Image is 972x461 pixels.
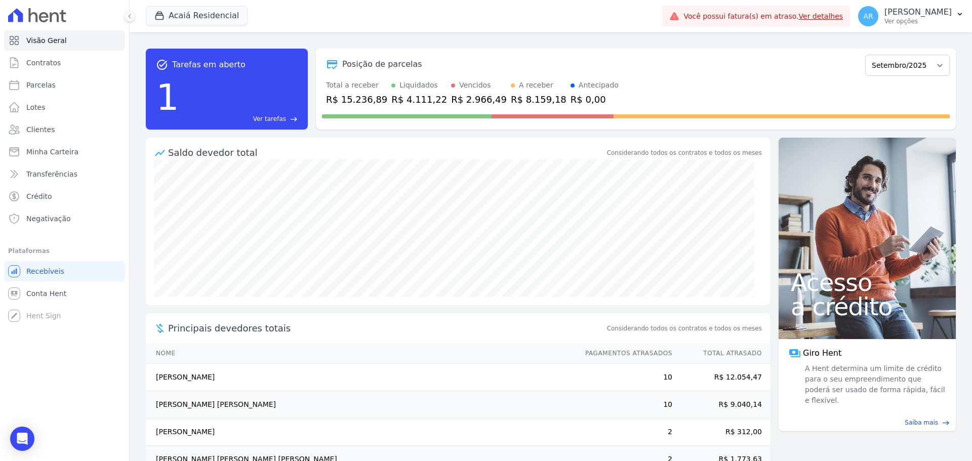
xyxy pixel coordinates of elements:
div: Posição de parcelas [342,58,422,70]
span: Transferências [26,169,77,179]
span: Lotes [26,102,46,112]
div: R$ 4.111,22 [391,93,447,106]
span: AR [863,13,873,20]
td: [PERSON_NAME] [146,418,576,446]
p: [PERSON_NAME] [884,7,952,17]
p: Ver opções [884,17,952,25]
div: R$ 2.966,49 [451,93,507,106]
a: Minha Carteira [4,142,125,162]
div: Total a receber [326,80,387,91]
a: Contratos [4,53,125,73]
a: Recebíveis [4,261,125,281]
td: [PERSON_NAME] [146,364,576,391]
div: Considerando todos os contratos e todos os meses [607,148,762,157]
a: Saiba mais east [785,418,950,427]
td: 10 [576,391,673,418]
div: A receber [519,80,553,91]
span: Você possui fatura(s) em atraso. [683,11,843,22]
a: Crédito [4,186,125,206]
td: R$ 312,00 [673,418,770,446]
button: Acaiá Residencial [146,6,248,25]
span: task_alt [156,59,168,71]
div: Saldo devedor total [168,146,605,159]
span: Crédito [26,191,52,201]
th: Pagamentos Atrasados [576,343,673,364]
span: east [290,115,298,123]
a: Ver detalhes [799,12,843,20]
a: Clientes [4,119,125,140]
div: Open Intercom Messenger [10,427,34,451]
span: Minha Carteira [26,147,78,157]
span: Conta Hent [26,288,66,299]
span: Giro Hent [803,347,841,359]
span: a crédito [791,295,944,319]
td: [PERSON_NAME] [PERSON_NAME] [146,391,576,418]
span: east [942,419,950,427]
span: Negativação [26,214,71,224]
span: Clientes [26,124,55,135]
span: Tarefas em aberto [172,59,246,71]
span: Saiba mais [905,418,938,427]
span: Acesso [791,270,944,295]
a: Negativação [4,208,125,229]
a: Visão Geral [4,30,125,51]
span: Parcelas [26,80,56,90]
th: Nome [146,343,576,364]
a: Parcelas [4,75,125,95]
div: Plataformas [8,245,121,257]
td: R$ 12.054,47 [673,364,770,391]
a: Lotes [4,97,125,117]
a: Ver tarefas east [183,114,298,123]
button: AR [PERSON_NAME] Ver opções [850,2,972,30]
span: Recebíveis [26,266,64,276]
th: Total Atrasado [673,343,770,364]
div: R$ 0,00 [571,93,619,106]
div: Liquidados [399,80,438,91]
a: Conta Hent [4,283,125,304]
div: 1 [156,71,179,123]
div: R$ 15.236,89 [326,93,387,106]
div: R$ 8.159,18 [511,93,566,106]
span: Ver tarefas [253,114,286,123]
td: 2 [576,418,673,446]
td: 10 [576,364,673,391]
span: Visão Geral [26,35,67,46]
span: A Hent determina um limite de crédito para o seu empreendimento que poderá ser usado de forma ráp... [803,363,946,406]
div: Antecipado [579,80,619,91]
a: Transferências [4,164,125,184]
span: Contratos [26,58,61,68]
span: Principais devedores totais [168,321,605,335]
span: Considerando todos os contratos e todos os meses [607,324,762,333]
td: R$ 9.040,14 [673,391,770,418]
div: Vencidos [459,80,491,91]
